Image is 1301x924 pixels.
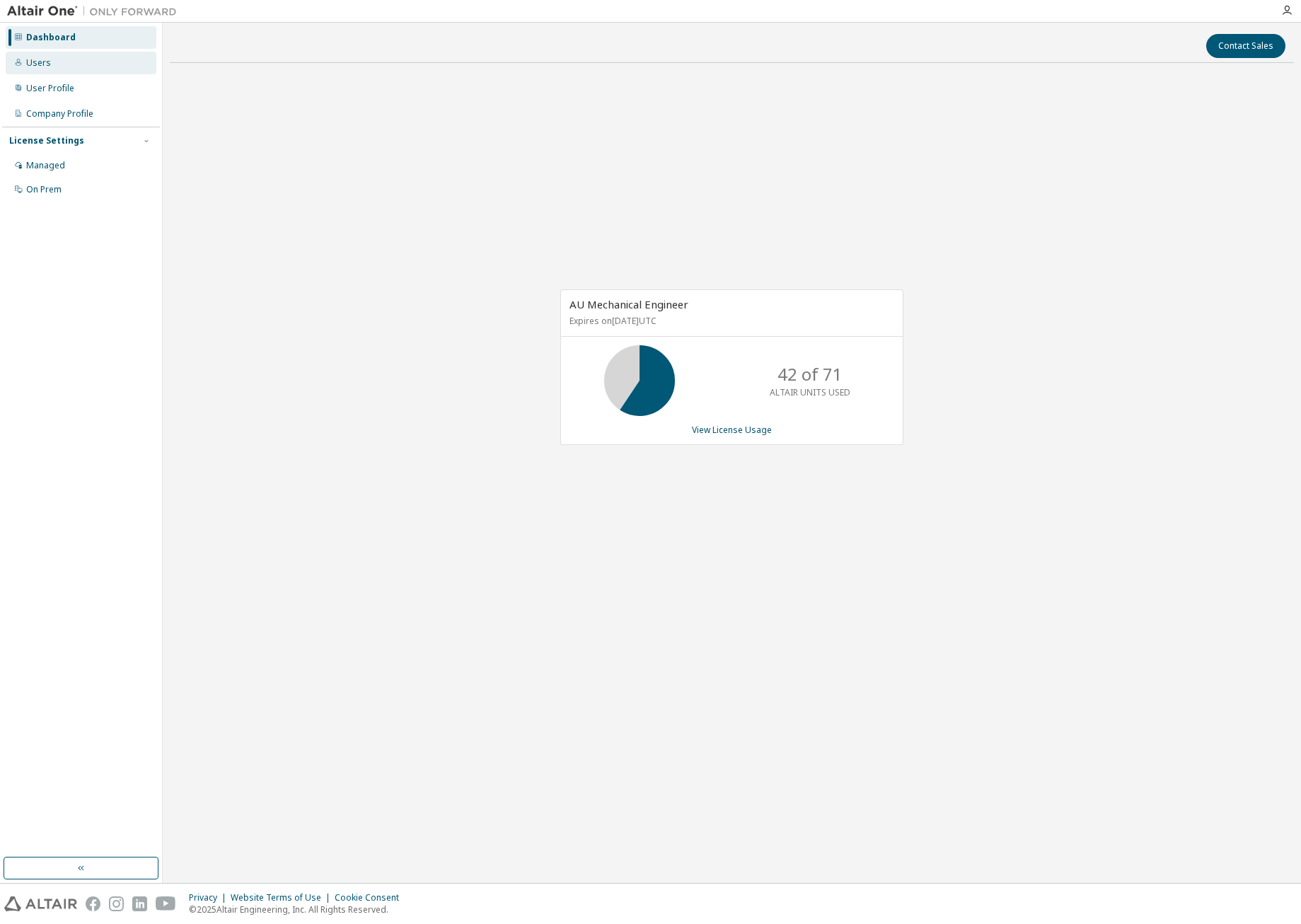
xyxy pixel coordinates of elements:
[26,83,74,94] div: User Profile
[109,896,124,911] img: instagram.svg
[26,108,93,120] div: Company Profile
[770,386,850,398] p: ALTAIR UNITS USED
[231,892,335,903] div: Website Terms of Use
[7,4,184,18] img: Altair One
[777,362,843,386] p: 42 of 71
[132,896,147,911] img: linkedin.svg
[9,135,84,146] div: License Settings
[26,57,51,69] div: Users
[26,32,76,43] div: Dashboard
[335,892,407,903] div: Cookie Consent
[4,896,77,911] img: altair_logo.svg
[189,892,231,903] div: Privacy
[569,315,891,327] p: Expires on [DATE] UTC
[1206,34,1285,58] button: Contact Sales
[189,903,407,916] p: © 2025 Altair Engineering, Inc. All Rights Reserved.
[26,160,65,171] div: Managed
[692,424,772,436] a: View License Usage
[156,896,176,911] img: youtube.svg
[26,184,62,195] div: On Prem
[86,896,100,911] img: facebook.svg
[569,297,688,311] span: AU Mechanical Engineer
